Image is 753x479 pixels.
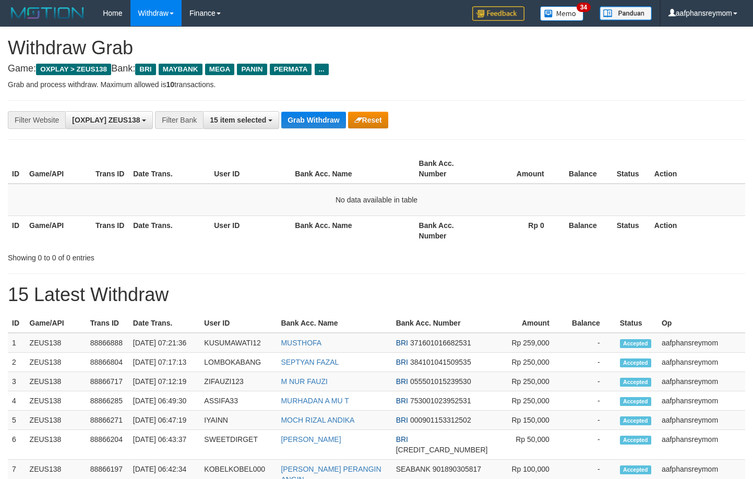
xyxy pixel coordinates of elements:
[396,435,408,444] span: BRI
[8,154,25,184] th: ID
[8,430,26,460] td: 6
[26,391,86,411] td: ZEUS138
[658,372,745,391] td: aafphansreymom
[600,6,652,20] img: panduan.png
[200,314,277,333] th: User ID
[565,411,616,430] td: -
[620,397,651,406] span: Accepted
[86,353,129,372] td: 88866804
[159,64,202,75] span: MAYBANK
[560,154,613,184] th: Balance
[8,353,26,372] td: 2
[658,333,745,353] td: aafphansreymom
[396,358,408,366] span: BRI
[200,353,277,372] td: LOMBOKABANG
[8,111,65,129] div: Filter Website
[129,411,200,430] td: [DATE] 06:47:19
[492,411,565,430] td: Rp 150,000
[25,215,91,245] th: Game/API
[616,314,658,333] th: Status
[91,154,129,184] th: Trans ID
[492,430,565,460] td: Rp 50,000
[472,6,524,21] img: Feedback.jpg
[492,314,565,333] th: Amount
[410,397,471,405] span: Copy 753001023952531 to clipboard
[203,111,279,129] button: 15 item selected
[8,314,26,333] th: ID
[91,215,129,245] th: Trans ID
[410,377,471,386] span: Copy 055501015239530 to clipboard
[315,64,329,75] span: ...
[410,339,471,347] span: Copy 371601016682531 to clipboard
[129,391,200,411] td: [DATE] 06:49:30
[200,411,277,430] td: IYAINN
[8,333,26,353] td: 1
[72,116,140,124] span: [OXPLAY] ZEUS138
[8,411,26,430] td: 5
[396,377,408,386] span: BRI
[650,215,745,245] th: Action
[210,116,266,124] span: 15 item selected
[565,430,616,460] td: -
[210,154,291,184] th: User ID
[396,397,408,405] span: BRI
[650,154,745,184] th: Action
[291,215,414,245] th: Bank Acc. Name
[396,446,488,454] span: Copy 154301018634507 to clipboard
[281,377,327,386] a: M NUR FAUZI
[415,215,481,245] th: Bank Acc. Number
[26,411,86,430] td: ZEUS138
[565,372,616,391] td: -
[200,372,277,391] td: ZIFAUZI123
[65,111,153,129] button: [OXPLAY] ZEUS138
[8,184,745,216] td: No data available in table
[658,314,745,333] th: Op
[8,215,25,245] th: ID
[8,38,745,58] h1: Withdraw Grab
[129,353,200,372] td: [DATE] 07:17:13
[8,391,26,411] td: 4
[492,333,565,353] td: Rp 259,000
[560,215,613,245] th: Balance
[86,430,129,460] td: 88866204
[396,339,408,347] span: BRI
[270,64,312,75] span: PERMATA
[565,391,616,411] td: -
[658,411,745,430] td: aafphansreymom
[620,378,651,387] span: Accepted
[492,391,565,411] td: Rp 250,000
[86,333,129,353] td: 88866888
[348,112,388,128] button: Reset
[26,430,86,460] td: ZEUS138
[210,215,291,245] th: User ID
[277,314,391,333] th: Bank Acc. Name
[86,391,129,411] td: 88866285
[8,5,87,21] img: MOTION_logo.png
[129,333,200,353] td: [DATE] 07:21:36
[392,314,492,333] th: Bank Acc. Number
[129,154,210,184] th: Date Trans.
[410,358,471,366] span: Copy 384101041509535 to clipboard
[26,372,86,391] td: ZEUS138
[291,154,414,184] th: Bank Acc. Name
[415,154,481,184] th: Bank Acc. Number
[281,112,345,128] button: Grab Withdraw
[281,397,349,405] a: MURHADAN A MU T
[25,154,91,184] th: Game/API
[200,391,277,411] td: ASSIFA33
[8,284,745,305] h1: 15 Latest Withdraw
[281,435,341,444] a: [PERSON_NAME]
[540,6,584,21] img: Button%20Memo.svg
[281,358,339,366] a: SEPTYAN FAZAL
[200,430,277,460] td: SWEETDIRGET
[86,372,129,391] td: 88866717
[129,372,200,391] td: [DATE] 07:12:19
[577,3,591,12] span: 34
[8,64,745,74] h4: Game: Bank:
[396,416,408,424] span: BRI
[620,465,651,474] span: Accepted
[620,358,651,367] span: Accepted
[481,154,560,184] th: Amount
[620,436,651,445] span: Accepted
[613,154,650,184] th: Status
